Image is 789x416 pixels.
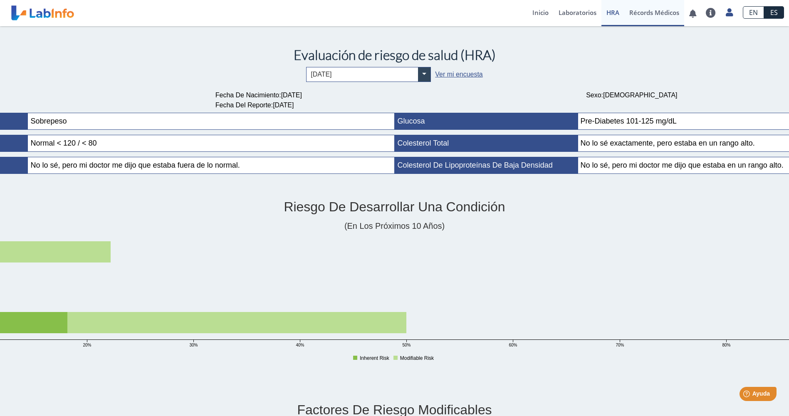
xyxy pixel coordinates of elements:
a: ES [764,6,784,19]
a: Ver mi encuesta [435,71,482,78]
tspan: 60% [509,343,517,347]
span: Normal < 120 / < 80 [30,139,96,147]
span: Fecha de Nacimiento [215,92,279,99]
tspan: 80% [722,343,731,347]
span: HRA [606,8,619,17]
span: [DATE] [273,102,294,109]
span: Sexo [586,92,601,99]
div: : [209,90,580,100]
tspan: 50% [403,343,411,347]
span: Sobrepeso [30,117,67,125]
span: No lo sé exactamente, pero estaba en un rango alto. [581,139,755,147]
tspan: 70% [616,343,624,347]
span: No lo sé, pero mi doctor me dijo que estaba en un rango alto. [581,161,784,169]
span: Glucosa [398,117,425,125]
a: EN [743,6,764,19]
tspan: 30% [190,343,198,347]
span: Pre-Diabetes 101-125 mg/dL [581,117,677,125]
span: Colesterol de lipoproteínas de baja densidad [398,161,553,169]
span: No lo sé, pero mi doctor me dijo que estaba fuera de lo normal. [30,161,240,169]
span: Colesterol total [398,139,449,147]
tspan: 40% [296,343,304,347]
iframe: Help widget launcher [715,384,780,407]
span: [DATE] [281,92,302,99]
span: [DEMOGRAPHIC_DATA] [603,92,677,99]
span: Fecha del Reporte [215,102,271,109]
tspan: 20% [83,343,92,347]
span: Evaluación de riesgo de salud (HRA) [294,47,496,63]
